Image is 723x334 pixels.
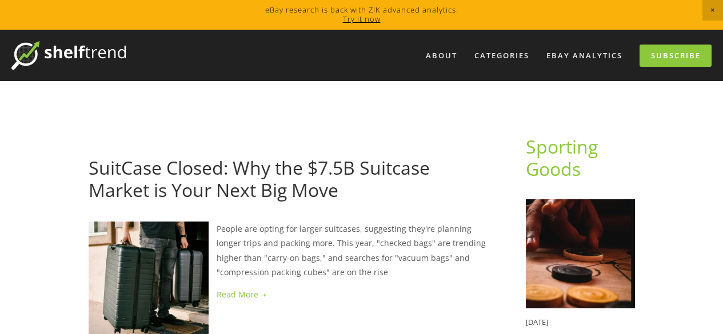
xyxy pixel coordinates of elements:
img: Carrom Board Premium Niches the Indian Diaspora are driving on US Marketplaces [526,199,635,308]
a: [DATE] [89,138,114,148]
time: [DATE] [526,317,548,327]
a: Try it now [343,14,381,24]
a: eBay Analytics [539,46,630,65]
img: ShelfTrend [11,41,126,70]
a: SuitCase Closed: Why the $7.5B Suitcase Market is Your Next Big Move [89,155,430,202]
a: Sporting Goods [526,134,602,180]
div: Categories [467,46,537,65]
p: People are opting for larger suitcases, suggesting they're planning longer trips and packing more... [89,222,489,279]
a: About [418,46,465,65]
a: Subscribe [640,45,712,67]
